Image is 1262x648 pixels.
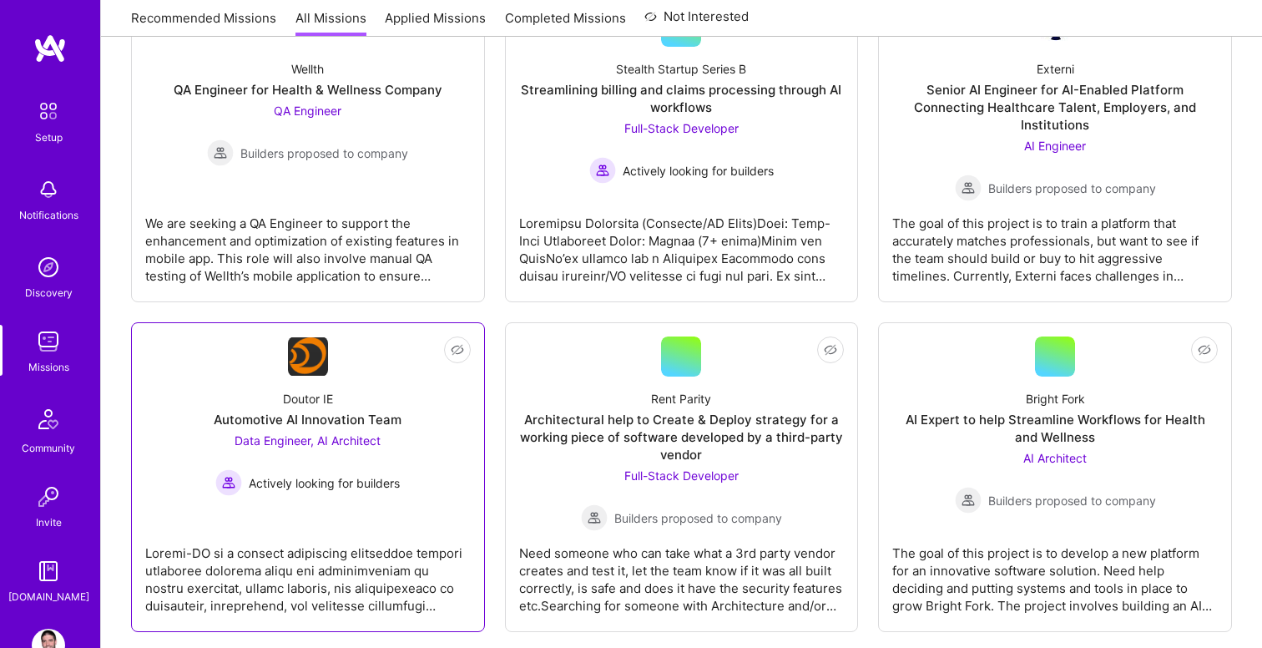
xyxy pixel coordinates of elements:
[291,60,324,78] div: Wellth
[33,33,67,63] img: logo
[519,411,845,463] div: Architectural help to Create & Deploy strategy for a working piece of software developed by a thi...
[892,201,1218,285] div: The goal of this project is to train a platform that accurately matches professionals, but want t...
[8,588,89,605] div: [DOMAIN_NAME]
[624,468,739,483] span: Full-Stack Developer
[892,7,1218,288] a: Company LogoExterniSenior AI Engineer for AI-Enabled Platform Connecting Healthcare Talent, Emplo...
[214,411,401,428] div: Automotive AI Innovation Team
[385,9,486,37] a: Applied Missions
[31,94,66,129] img: setup
[32,480,65,514] img: Invite
[1198,343,1211,357] i: icon EyeClosed
[36,514,62,531] div: Invite
[451,343,464,357] i: icon EyeClosed
[892,531,1218,615] div: The goal of this project is to develop a new platform for an innovative software solution. Need h...
[505,9,626,37] a: Completed Missions
[32,325,65,358] img: teamwork
[295,9,366,37] a: All Missions
[988,180,1156,197] span: Builders proposed to company
[249,474,400,492] span: Actively looking for builders
[32,173,65,206] img: bell
[519,531,845,615] div: Need someone who can take what a 3rd party vendor creates and test it, let the team know if it wa...
[519,337,845,618] a: Rent ParityArchitectural help to Create & Deploy strategy for a working piece of software develop...
[616,60,746,78] div: Stealth Startup Series B
[955,175,982,201] img: Builders proposed to company
[145,531,471,615] div: Loremi-DO si a consect adipiscing elitseddoe tempori utlaboree dolorema aliqu eni adminimveniam q...
[824,343,837,357] i: icon EyeClosed
[22,439,75,457] div: Community
[32,251,65,284] img: discovery
[288,337,328,376] img: Company Logo
[274,104,341,118] span: QA Engineer
[589,157,616,184] img: Actively looking for builders
[28,399,68,439] img: Community
[215,469,242,496] img: Actively looking for builders
[623,162,774,180] span: Actively looking for builders
[174,81,442,99] div: QA Engineer for Health & Wellness Company
[519,201,845,285] div: Loremipsu Dolorsita (Consecte/AD Elits)Doei: Temp-Inci Utlaboreet Dolor: Magnaa (7+ enima)Minim v...
[145,7,471,288] a: Company LogoWellthQA Engineer for Health & Wellness CompanyQA Engineer Builders proposed to compa...
[1023,451,1087,465] span: AI Architect
[581,504,608,531] img: Builders proposed to company
[892,411,1218,446] div: AI Expert to help Streamline Workflows for Health and Wellness
[145,337,471,618] a: Company LogoDoutor IEAutomotive AI Innovation TeamData Engineer, AI Architect Actively looking fo...
[207,139,234,166] img: Builders proposed to company
[19,206,78,224] div: Notifications
[35,129,63,146] div: Setup
[1026,390,1085,408] div: Bright Fork
[32,554,65,588] img: guide book
[131,9,276,37] a: Recommended Missions
[644,7,749,37] a: Not Interested
[25,284,73,301] div: Discovery
[955,487,982,514] img: Builders proposed to company
[1024,139,1086,153] span: AI Engineer
[624,121,739,135] span: Full-Stack Developer
[145,201,471,285] div: We are seeking a QA Engineer to support the enhancement and optimization of existing features in ...
[235,433,381,448] span: Data Engineer, AI Architect
[988,492,1156,509] span: Builders proposed to company
[519,7,845,288] a: Stealth Startup Series BStreamlining billing and claims processing through AI workflowsFull-Stack...
[651,390,711,408] div: Rent Parity
[892,337,1218,618] a: Bright ForkAI Expert to help Streamline Workflows for Health and WellnessAI Architect Builders pr...
[892,81,1218,134] div: Senior AI Engineer for AI-Enabled Platform Connecting Healthcare Talent, Employers, and Institutions
[283,390,333,408] div: Doutor IE
[519,81,845,116] div: Streamlining billing and claims processing through AI workflows
[1037,60,1074,78] div: Externi
[28,358,69,376] div: Missions
[240,144,408,162] span: Builders proposed to company
[614,509,782,527] span: Builders proposed to company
